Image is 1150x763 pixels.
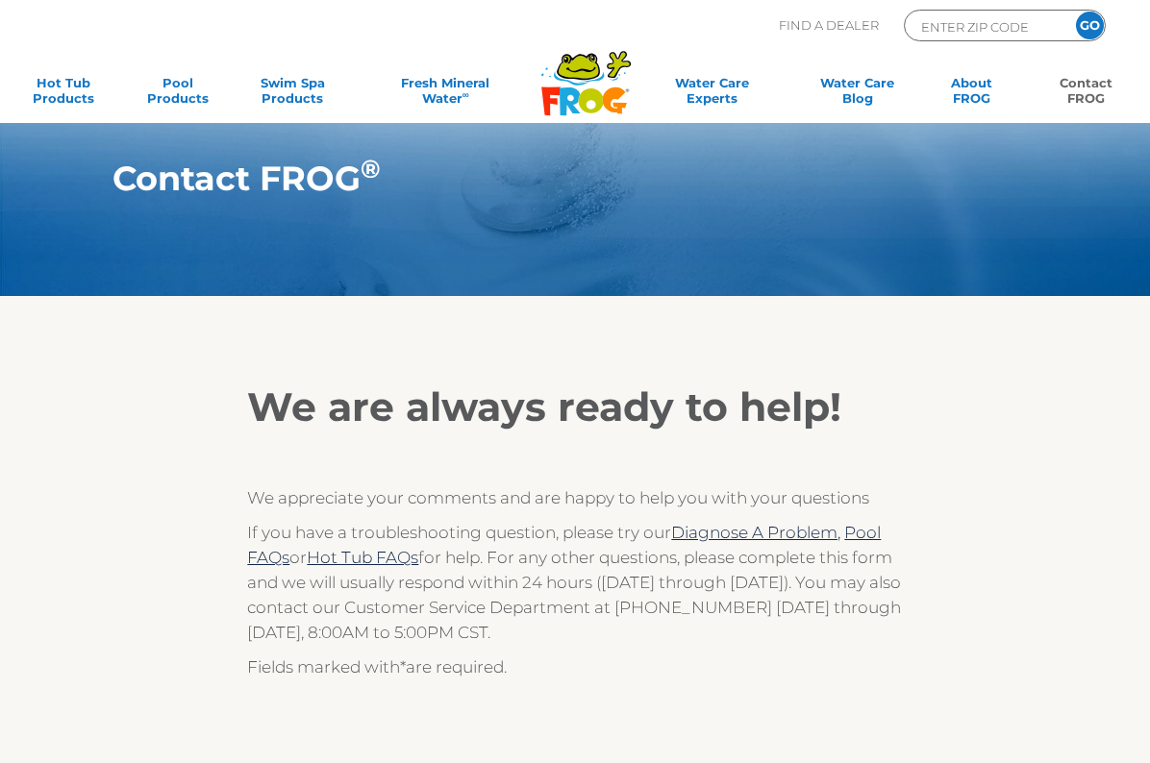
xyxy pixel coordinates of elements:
[1076,12,1104,39] input: GO
[1041,75,1130,113] a: ContactFROG
[779,10,879,41] p: Find A Dealer
[247,485,902,510] p: We appreciate your comments and are happy to help you with your questions
[671,523,840,542] a: Diagnose A Problem,
[813,75,902,113] a: Water CareBlog
[247,520,902,645] p: If you have a troubleshooting question, please try our or for help. For any other questions, plea...
[247,382,902,431] h2: We are always ready to help!
[112,160,968,198] h1: Contact FROG
[361,154,381,185] sup: ®
[636,75,787,113] a: Water CareExperts
[248,75,337,113] a: Swim SpaProducts
[134,75,222,113] a: PoolProducts
[928,75,1016,113] a: AboutFROG
[362,75,529,113] a: Fresh MineralWater∞
[919,15,1049,37] input: Zip Code Form
[307,548,418,567] a: Hot Tub FAQs
[247,654,902,679] p: Fields marked with are required.
[462,89,469,100] sup: ∞
[19,75,108,113] a: Hot TubProducts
